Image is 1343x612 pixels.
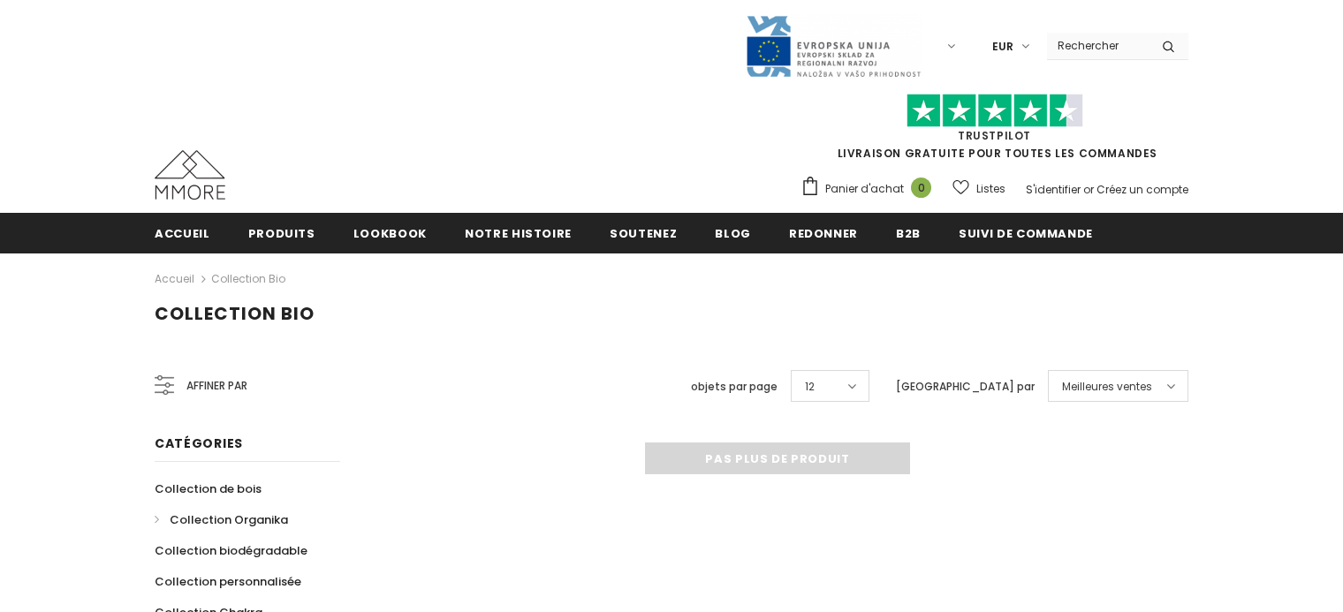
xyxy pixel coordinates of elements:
input: Search Site [1047,33,1149,58]
a: Notre histoire [465,213,572,253]
a: B2B [896,213,921,253]
span: Catégories [155,434,243,452]
span: or [1083,182,1094,197]
a: Lookbook [353,213,427,253]
span: Panier d'achat [825,180,904,198]
span: Collection personnalisée [155,573,301,590]
span: LIVRAISON GRATUITE POUR TOUTES LES COMMANDES [800,102,1188,161]
a: Produits [248,213,315,253]
span: Lookbook [353,225,427,242]
span: Redonner [789,225,858,242]
a: Redonner [789,213,858,253]
a: Collection Bio [211,271,285,286]
a: S'identifier [1026,182,1081,197]
label: objets par page [691,378,778,396]
span: Notre histoire [465,225,572,242]
span: 12 [805,378,815,396]
a: Collection personnalisée [155,566,301,597]
span: Affiner par [186,376,247,396]
span: Collection Bio [155,301,315,326]
span: 0 [911,178,931,198]
span: EUR [992,38,1013,56]
a: Suivi de commande [959,213,1093,253]
span: Blog [715,225,751,242]
a: Créez un compte [1096,182,1188,197]
a: Collection de bois [155,473,262,504]
span: Collection de bois [155,480,262,497]
a: Collection Organika [155,504,288,535]
a: Accueil [155,268,194,290]
a: Collection biodégradable [155,535,307,566]
a: Accueil [155,213,210,253]
span: Listes [976,180,1005,198]
span: Produits [248,225,315,242]
span: soutenez [610,225,677,242]
a: soutenez [610,213,677,253]
span: Collection Organika [170,511,288,528]
span: Collection biodégradable [155,542,307,559]
span: Suivi de commande [959,225,1093,242]
label: [GEOGRAPHIC_DATA] par [896,378,1035,396]
img: Javni Razpis [745,14,922,79]
img: Faites confiance aux étoiles pilotes [907,94,1083,128]
a: Listes [952,173,1005,204]
a: Javni Razpis [745,38,922,53]
span: Meilleures ventes [1062,378,1152,396]
img: Cas MMORE [155,150,225,200]
a: TrustPilot [958,128,1031,143]
span: Accueil [155,225,210,242]
span: B2B [896,225,921,242]
a: Panier d'achat 0 [800,176,940,202]
a: Blog [715,213,751,253]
